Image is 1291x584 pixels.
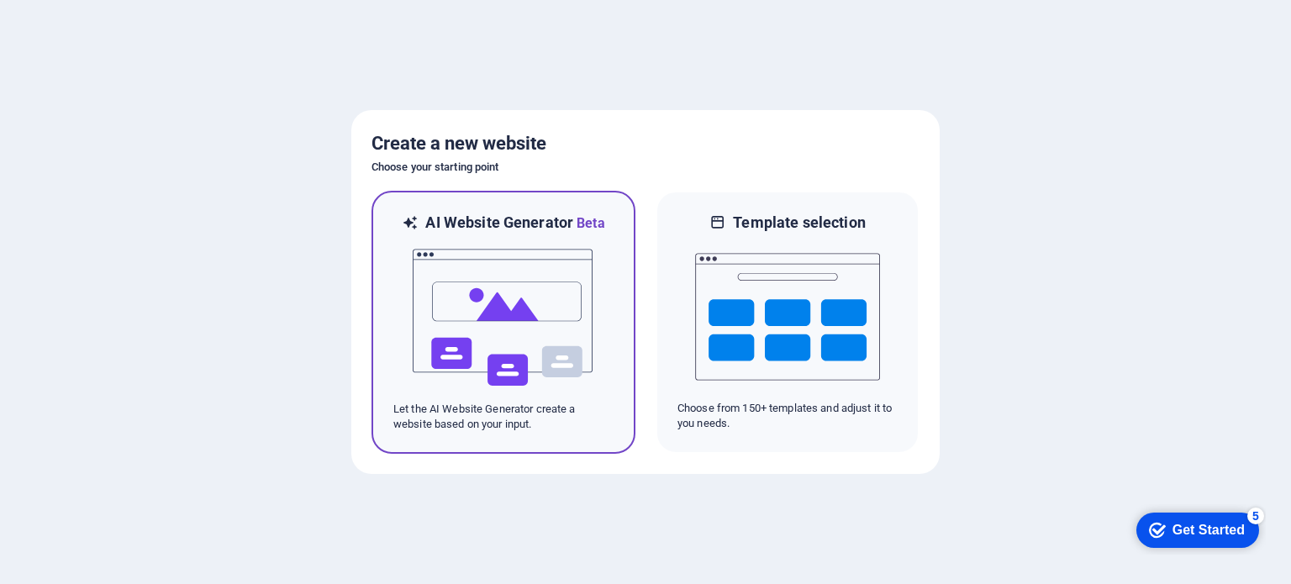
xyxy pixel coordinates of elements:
p: Let the AI Website Generator create a website based on your input. [393,402,614,432]
h6: Choose your starting point [371,157,920,177]
h5: Create a new website [371,130,920,157]
div: Template selectionChoose from 150+ templates and adjust it to you needs. [656,191,920,454]
span: Beta [573,215,605,231]
div: Get Started 5 items remaining, 0% complete [13,8,136,44]
p: Choose from 150+ templates and adjust it to you needs. [677,401,898,431]
div: AI Website GeneratorBetaaiLet the AI Website Generator create a website based on your input. [371,191,635,454]
h6: AI Website Generator [425,213,604,234]
img: ai [411,234,596,402]
div: 5 [124,3,141,20]
h6: Template selection [733,213,865,233]
div: Get Started [50,18,122,34]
